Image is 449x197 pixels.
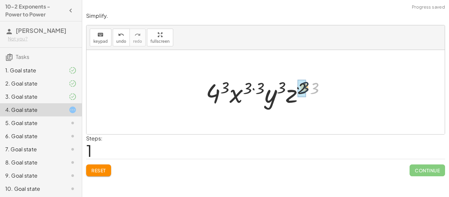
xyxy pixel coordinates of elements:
[147,29,173,46] button: fullscreen
[69,145,77,153] i: Task not started.
[90,29,111,46] button: keyboardkeypad
[5,145,58,153] div: 7. Goal state
[16,27,66,34] span: [PERSON_NAME]
[5,119,58,127] div: 5. Goal state
[5,159,58,166] div: 8. Goal state
[86,135,103,142] label: Steps:
[5,3,65,18] h4: 10-2 Exponents - Power to Power
[69,80,77,87] i: Task finished and part of it marked as correct.
[116,39,126,44] span: undo
[5,66,58,74] div: 1. Goal state
[5,93,58,101] div: 3. Goal state
[69,119,77,127] i: Task not started.
[130,29,146,46] button: redoredo
[151,39,170,44] span: fullscreen
[86,12,445,20] p: Simplify.
[5,132,58,140] div: 6. Goal state
[5,80,58,87] div: 2. Goal state
[69,106,77,114] i: Task started.
[5,172,58,180] div: 9. Goal state
[8,36,77,42] div: Not you?
[69,132,77,140] i: Task not started.
[69,93,77,101] i: Task finished and part of it marked as correct.
[118,31,124,39] i: undo
[134,31,141,39] i: redo
[91,167,106,173] span: Reset
[113,29,130,46] button: undoundo
[69,172,77,180] i: Task not started.
[412,4,445,11] span: Progress saved
[97,31,104,39] i: keyboard
[5,106,58,114] div: 4. Goal state
[93,39,108,44] span: keypad
[69,66,77,74] i: Task finished and part of it marked as correct.
[16,53,29,60] span: Tasks
[86,164,111,176] button: Reset
[69,185,77,193] i: Task not started.
[133,39,142,44] span: redo
[69,159,77,166] i: Task not started.
[86,140,92,160] span: 1
[5,185,58,193] div: 10. Goal state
